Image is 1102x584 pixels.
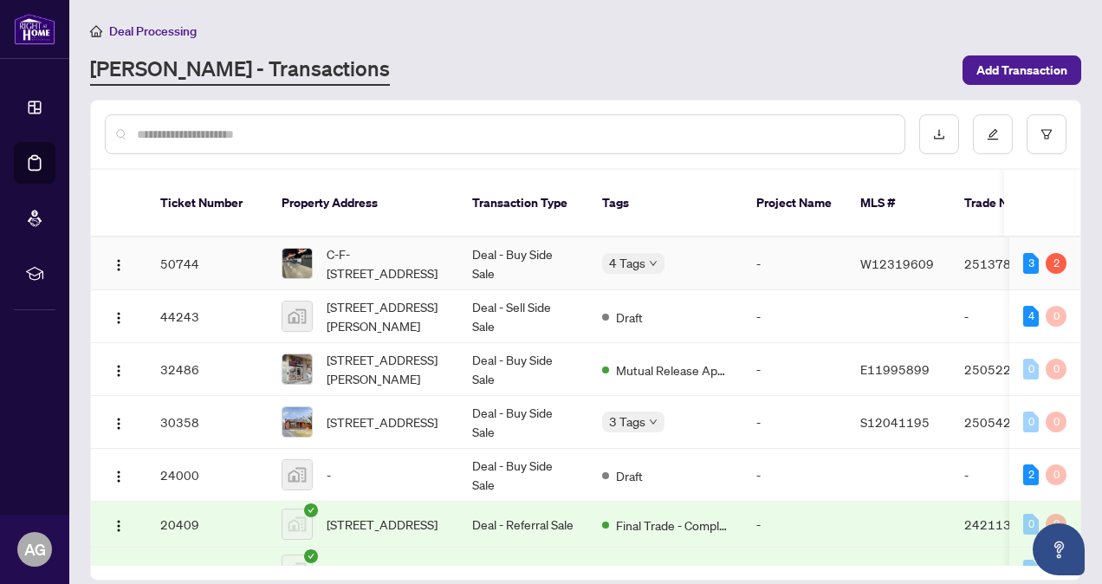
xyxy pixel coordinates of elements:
[950,449,1072,502] td: -
[742,170,846,237] th: Project Name
[146,237,268,290] td: 50744
[919,114,959,154] button: download
[976,56,1067,84] span: Add Transaction
[146,396,268,449] td: 30358
[742,449,846,502] td: -
[950,237,1072,290] td: 2513788
[933,128,945,140] span: download
[616,561,729,581] span: Final Trade - Completed
[616,308,643,327] span: Draft
[458,237,588,290] td: Deal - Buy Side Sale
[588,170,742,237] th: Tags
[282,302,312,331] img: thumbnail-img
[105,355,133,383] button: Logo
[860,256,934,271] span: W12319609
[1046,253,1066,274] div: 2
[860,414,930,430] span: S12041195
[146,170,268,237] th: Ticket Number
[616,360,729,380] span: Mutual Release Approved
[742,502,846,548] td: -
[609,412,645,432] span: 3 Tags
[1046,306,1066,327] div: 0
[1023,560,1039,581] div: 0
[458,449,588,502] td: Deal - Buy Side Sale
[105,408,133,436] button: Logo
[742,343,846,396] td: -
[1046,412,1066,432] div: 0
[1033,523,1085,575] button: Open asap
[146,290,268,343] td: 44243
[1046,514,1066,535] div: 0
[327,244,444,282] span: C-F-[STREET_ADDRESS]
[112,565,126,579] img: Logo
[458,290,588,343] td: Deal - Sell Side Sale
[973,114,1013,154] button: edit
[1023,514,1039,535] div: 0
[458,502,588,548] td: Deal - Referral Sale
[282,460,312,490] img: thumbnail-img
[860,361,930,377] span: E11995899
[1027,114,1066,154] button: filter
[14,13,55,45] img: logo
[268,170,458,237] th: Property Address
[304,503,318,517] span: check-circle
[1023,359,1039,380] div: 0
[105,556,133,584] button: Logo
[327,412,438,432] span: [STREET_ADDRESS]
[649,418,658,426] span: down
[90,55,390,86] a: [PERSON_NAME] - Transactions
[105,250,133,277] button: Logo
[146,502,268,548] td: 20409
[90,25,102,37] span: home
[304,549,318,563] span: check-circle
[950,170,1072,237] th: Trade Number
[282,509,312,539] img: thumbnail-img
[1023,306,1039,327] div: 4
[112,364,126,378] img: Logo
[105,510,133,538] button: Logo
[458,343,588,396] td: Deal - Buy Side Sale
[112,519,126,533] img: Logo
[112,470,126,483] img: Logo
[950,396,1072,449] td: 2505426
[609,253,645,273] span: 4 Tags
[950,290,1072,343] td: -
[327,561,438,580] span: [STREET_ADDRESS]
[742,290,846,343] td: -
[327,350,444,388] span: [STREET_ADDRESS][PERSON_NAME]
[742,237,846,290] td: -
[282,354,312,384] img: thumbnail-img
[1040,128,1053,140] span: filter
[109,23,197,39] span: Deal Processing
[327,515,438,534] span: [STREET_ADDRESS]
[112,311,126,325] img: Logo
[112,417,126,431] img: Logo
[24,537,46,561] span: AG
[649,259,658,268] span: down
[1023,253,1039,274] div: 3
[146,343,268,396] td: 32486
[146,449,268,502] td: 24000
[616,516,729,535] span: Final Trade - Completed
[616,466,643,485] span: Draft
[327,297,444,335] span: [STREET_ADDRESS][PERSON_NAME]
[846,170,950,237] th: MLS #
[458,396,588,449] td: Deal - Buy Side Sale
[1023,412,1039,432] div: 0
[458,170,588,237] th: Transaction Type
[282,249,312,278] img: thumbnail-img
[950,343,1072,396] td: 2505225
[987,128,999,140] span: edit
[105,302,133,330] button: Logo
[105,461,133,489] button: Logo
[963,55,1081,85] button: Add Transaction
[950,502,1072,548] td: 2421134
[112,258,126,272] img: Logo
[1046,359,1066,380] div: 0
[1023,464,1039,485] div: 2
[742,396,846,449] td: -
[327,465,331,484] span: -
[282,407,312,437] img: thumbnail-img
[1046,464,1066,485] div: 0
